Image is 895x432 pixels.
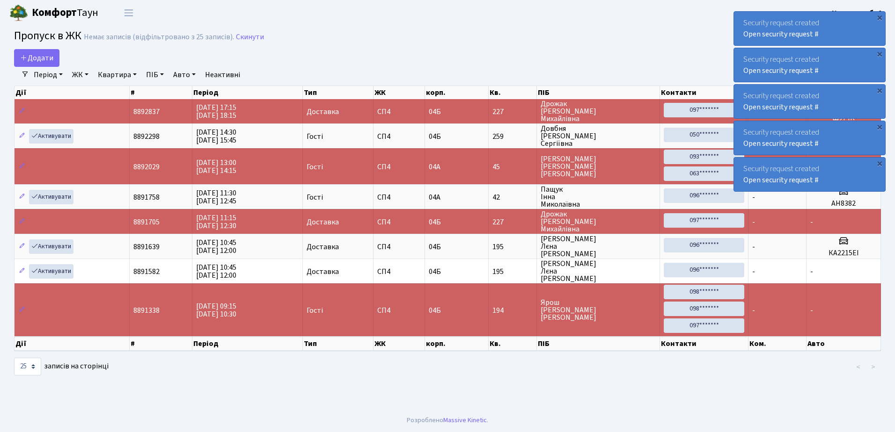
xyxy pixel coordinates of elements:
span: - [810,217,813,227]
span: 8891338 [133,305,160,316]
span: - [810,266,813,277]
a: ПІБ [142,67,168,83]
span: 45 [492,163,533,171]
b: Комфорт [32,5,77,20]
a: Активувати [29,129,73,144]
span: 04Б [429,242,441,252]
span: - [752,242,755,252]
span: 227 [492,108,533,115]
span: [PERSON_NAME] [PERSON_NAME] [PERSON_NAME] [541,155,656,178]
select: записів на сторінці [14,358,41,375]
a: Open security request # [743,175,819,185]
span: СП4 [377,163,421,171]
span: [DATE] 09:15 [DATE] 10:30 [196,301,236,319]
span: Дрожак [PERSON_NAME] Михайлівна [541,210,656,233]
span: [DATE] 11:15 [DATE] 12:30 [196,213,236,231]
div: Security request created [734,85,885,118]
div: Security request created [734,12,885,45]
span: СП4 [377,194,421,201]
span: Гості [307,307,323,314]
span: Доставка [307,218,339,226]
div: Security request created [734,48,885,82]
th: корп. [425,337,489,351]
span: Доставка [307,243,339,251]
th: Ком. [748,337,807,351]
span: 04Б [429,217,441,227]
span: 42 [492,194,533,201]
a: Massive Kinetic [443,415,487,425]
span: [DATE] 13:00 [DATE] 14:15 [196,158,236,176]
h5: АН8382 [810,199,877,208]
span: Доставка [307,108,339,115]
div: Розроблено . [407,415,488,425]
h5: КА2215ЕІ [810,249,877,258]
div: × [875,49,884,58]
span: - [752,266,755,277]
a: Квартира [94,67,140,83]
th: корп. [425,86,489,99]
span: Додати [20,53,53,63]
span: [PERSON_NAME] Лєна [PERSON_NAME] [541,260,656,282]
div: Security request created [734,158,885,191]
span: 8892298 [133,131,160,142]
a: Open security request # [743,29,819,39]
th: ЖК [374,86,425,99]
span: СП4 [377,243,421,251]
span: Дрожак [PERSON_NAME] Михайлівна [541,100,656,122]
th: Період [192,337,302,351]
span: 8891582 [133,266,160,277]
span: - [752,305,755,316]
span: 259 [492,133,533,140]
span: 04Б [429,107,441,117]
span: Гості [307,163,323,171]
span: Довбня [PERSON_NAME] Сергіївна [541,125,656,147]
span: 227 [492,218,533,226]
th: # [130,86,192,99]
span: [PERSON_NAME] Лєна [PERSON_NAME] [541,235,656,258]
th: Контакти [660,337,748,351]
th: # [130,337,192,351]
a: ЖК [68,67,92,83]
b: Консьєрж б. 4. [832,8,884,18]
span: СП4 [377,268,421,275]
th: Авто [807,337,881,351]
span: - [752,217,755,227]
div: × [875,158,884,168]
th: ПІБ [537,86,660,99]
a: Неактивні [201,67,244,83]
a: Авто [169,67,199,83]
span: 04Б [429,305,441,316]
span: Пащук Інна Миколаївна [541,186,656,208]
span: СП4 [377,108,421,115]
span: 195 [492,243,533,251]
a: Додати [14,49,59,67]
th: Дії [15,337,130,351]
a: Активувати [29,264,73,279]
th: Контакти [660,86,748,99]
span: 8892837 [133,107,160,117]
span: 8891705 [133,217,160,227]
div: × [875,122,884,131]
span: 04А [429,162,440,172]
div: × [875,86,884,95]
span: 8891758 [133,192,160,202]
span: СП4 [377,307,421,314]
a: Скинути [236,33,264,42]
th: Кв. [489,86,537,99]
span: - [810,305,813,316]
img: logo.png [9,4,28,22]
a: Open security request # [743,138,819,149]
th: Кв. [489,337,537,351]
span: Таун [32,5,98,21]
th: ПІБ [537,337,660,351]
label: записів на сторінці [14,358,109,375]
span: Гості [307,133,323,140]
span: Ярош [PERSON_NAME] [PERSON_NAME] [541,299,656,321]
span: 04Б [429,131,441,142]
span: - [752,192,755,202]
div: Немає записів (відфільтровано з 25 записів). [84,33,234,42]
span: 04Б [429,266,441,277]
span: 195 [492,268,533,275]
span: [DATE] 10:45 [DATE] 12:00 [196,238,236,256]
span: Пропуск в ЖК [14,28,81,44]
